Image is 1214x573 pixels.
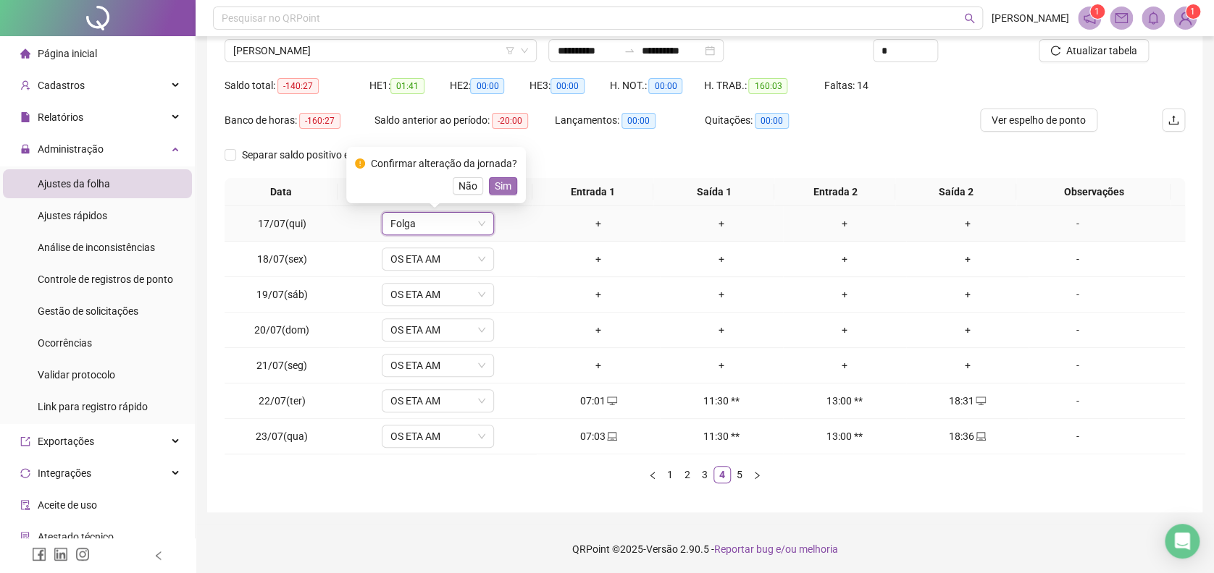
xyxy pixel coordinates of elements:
button: Sim [489,177,517,195]
span: Ajustes da folha [38,178,110,190]
span: 1 [1094,7,1100,17]
span: laptop [606,431,617,441]
div: + [912,216,1023,232]
span: Ocorrências [38,337,92,349]
span: 00:00 [551,78,585,94]
span: solution [20,532,30,542]
div: + [789,251,900,267]
span: left [648,471,657,480]
span: down [477,326,486,334]
span: linkedin [54,547,68,561]
span: Reportar bug e/ou melhoria [714,543,838,555]
span: Validar protocolo [38,369,115,381]
span: export [20,436,30,446]
span: Cadastros [38,80,85,91]
span: notification [1083,12,1096,25]
th: Jornadas [338,178,532,206]
span: OS ETA AM [390,284,485,305]
div: + [666,216,777,232]
span: bell [1147,12,1160,25]
img: 63140 [1174,7,1196,29]
span: user-add [20,80,30,90]
div: + [912,322,1023,338]
span: mail [1115,12,1128,25]
span: 19/07(sáb) [256,289,308,300]
button: Não [453,177,483,195]
span: 00:00 [470,78,504,94]
span: Faltas: 14 [824,80,868,91]
a: 2 [679,467,695,483]
span: Aceite de uso [38,499,97,511]
div: HE 1: [369,77,449,94]
div: + [666,251,777,267]
span: Relatórios [38,111,83,123]
div: + [666,322,777,338]
span: 23/07(qua) [256,430,308,442]
span: home [20,48,30,59]
span: exclamation-circle [355,158,365,169]
span: Controle de registros de ponto [38,273,173,285]
span: laptop [974,431,986,441]
span: Atestado técnico [38,531,114,543]
div: Saldo anterior ao período: [374,112,555,129]
span: Folga [390,213,485,234]
span: -140:27 [277,78,319,94]
sup: Atualize o seu contato no menu Meus Dados [1186,4,1200,19]
span: Não [459,178,477,194]
span: OS ETA AM [390,319,485,341]
span: Sim [495,178,511,194]
div: - [1034,357,1120,373]
span: 00:00 [755,113,789,129]
span: OS ETA AM [390,390,485,412]
div: 07:03 [543,428,654,444]
div: + [912,286,1023,302]
div: + [543,251,654,267]
div: + [789,286,900,302]
span: audit [20,500,30,510]
span: right [753,471,761,480]
div: - [1034,216,1120,232]
span: upload [1168,114,1179,126]
span: Administração [38,143,104,155]
div: 07:01 [543,393,654,409]
div: Open Intercom Messenger [1165,524,1200,559]
div: + [789,357,900,373]
span: 20/07(dom) [254,324,309,336]
span: desktop [974,396,986,406]
div: Lançamentos: [555,112,705,129]
span: file [20,112,30,122]
th: Saída 2 [895,178,1016,206]
div: + [789,216,900,232]
sup: 1 [1090,4,1105,19]
span: desktop [606,396,617,406]
li: Página anterior [644,466,661,483]
button: Ver espelho de ponto [980,109,1097,132]
span: down [477,290,486,299]
div: + [543,357,654,373]
li: 5 [731,466,748,483]
div: + [912,357,1023,373]
span: Página inicial [38,48,97,59]
div: + [789,322,900,338]
span: OS ETA AM [390,355,485,376]
span: Link para registro rápido [38,401,148,412]
span: search [964,13,975,24]
span: filter [506,46,514,55]
div: H. NOT.: [609,77,703,94]
span: Análise de inconsistências [38,242,155,253]
a: 3 [697,467,713,483]
div: Banco de horas: [225,112,374,129]
span: 1 [1190,7,1195,17]
div: - [1034,393,1120,409]
li: 3 [696,466,713,483]
div: + [912,251,1023,267]
span: 00:00 [648,78,682,94]
span: OS ETA AM [390,248,485,270]
span: 18/07(sex) [257,253,307,265]
th: Saída 1 [653,178,774,206]
div: - [1034,251,1120,267]
span: Ajustes rápidos [38,210,107,221]
div: + [543,322,654,338]
span: 01:41 [390,78,424,94]
div: + [666,357,777,373]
